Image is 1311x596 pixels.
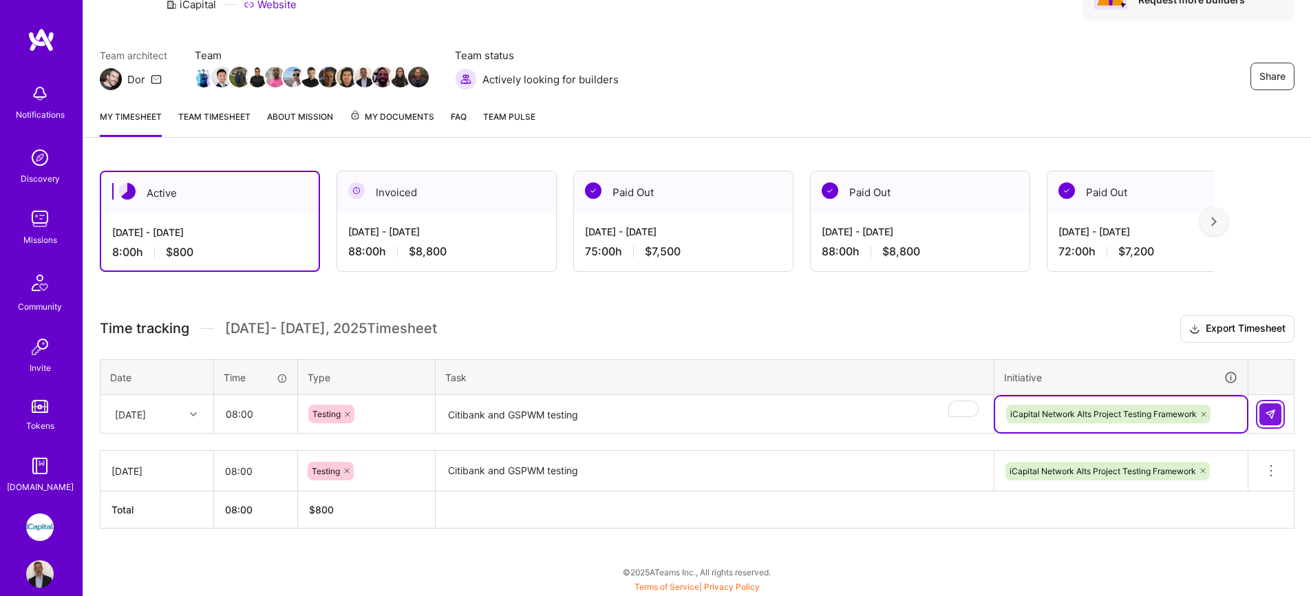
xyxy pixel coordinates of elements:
a: User Avatar [23,560,57,588]
a: Team Member Avatar [374,65,392,89]
th: 08:00 [214,491,298,529]
a: Terms of Service [635,582,699,592]
a: Team Member Avatar [409,65,427,89]
img: right [1211,217,1217,226]
span: iCapital Network Alts Project Testing Framework [1010,409,1197,419]
div: Missions [23,233,57,247]
img: Paid Out [822,182,838,199]
a: Team Member Avatar [356,65,374,89]
a: FAQ [451,109,467,137]
img: bell [26,80,54,107]
img: Team Member Avatar [354,67,375,87]
img: Paid Out [585,182,601,199]
textarea: Citibank and GSPWM testing [437,452,992,490]
img: Team Member Avatar [283,67,303,87]
a: Team Pulse [483,109,535,137]
i: icon Chevron [190,411,197,418]
a: Team Member Avatar [248,65,266,89]
div: Initiative [1004,370,1238,385]
div: Tokens [26,418,54,433]
img: Actively looking for builders [455,68,477,90]
img: teamwork [26,205,54,233]
div: Paid Out [811,171,1030,213]
span: $800 [166,245,193,259]
div: 88:00 h [348,244,545,259]
div: 88:00 h [822,244,1019,259]
img: Invoiced [348,182,365,199]
img: Team Member Avatar [229,67,250,87]
span: Testing [312,409,341,419]
div: Community [18,299,62,314]
a: My Documents [350,109,434,137]
a: My timesheet [100,109,162,137]
span: $8,800 [409,244,447,259]
img: logo [28,28,55,52]
div: null [1259,403,1283,425]
i: icon Mail [151,74,162,85]
a: iCapital: Building an Alternative Investment Marketplace [23,513,57,541]
button: Share [1250,63,1294,90]
a: Team timesheet [178,109,251,137]
div: Dor [127,72,145,87]
a: Team Member Avatar [266,65,284,89]
div: Discovery [21,171,60,186]
img: Team Architect [100,68,122,90]
span: [DATE] - [DATE] , 2025 Timesheet [225,320,437,337]
div: Time [224,370,288,385]
img: Active [119,183,136,200]
span: Team Pulse [483,111,535,122]
div: Invoiced [337,171,556,213]
span: iCapital Network Alts Project Testing Framework [1010,466,1196,476]
div: 8:00 h [112,245,308,259]
img: Team Member Avatar [390,67,411,87]
a: Team Member Avatar [320,65,338,89]
div: Paid Out [574,171,793,213]
th: Date [100,359,214,395]
img: discovery [26,144,54,171]
img: Submit [1265,409,1276,420]
div: [DATE] - [DATE] [822,224,1019,239]
a: About Mission [267,109,333,137]
div: 72:00 h [1058,244,1255,259]
img: Team Member Avatar [337,67,357,87]
div: [DATE] - [DATE] [585,224,782,239]
img: Team Member Avatar [408,67,429,87]
img: tokens [32,400,48,413]
div: Notifications [16,107,65,122]
th: Total [100,491,214,529]
img: Team Member Avatar [211,67,232,87]
a: Team Member Avatar [338,65,356,89]
a: Team Member Avatar [195,65,213,89]
a: Team Member Avatar [213,65,231,89]
div: © 2025 ATeams Inc., All rights reserved. [83,555,1311,589]
span: Actively looking for builders [482,72,619,87]
div: [DATE] - [DATE] [348,224,545,239]
textarea: To enrich screen reader interactions, please activate Accessibility in Grammarly extension settings [437,396,992,433]
span: Team status [455,48,619,63]
span: | [635,582,760,592]
img: Team Member Avatar [372,67,393,87]
img: Invite [26,333,54,361]
span: Testing [312,466,340,476]
div: Invite [30,361,51,375]
span: Team architect [100,48,167,63]
a: Team Member Avatar [302,65,320,89]
span: Team [195,48,427,63]
a: Team Member Avatar [392,65,409,89]
button: Export Timesheet [1180,315,1294,343]
a: Privacy Policy [704,582,760,592]
th: Type [298,359,436,395]
span: $ 800 [309,504,334,515]
div: [DATE] [115,407,146,421]
span: My Documents [350,109,434,125]
img: Team Member Avatar [319,67,339,87]
div: 75:00 h [585,244,782,259]
div: [DATE] [111,464,202,478]
img: guide book [26,452,54,480]
div: Paid Out [1047,171,1266,213]
span: $8,800 [882,244,920,259]
div: [DATE] - [DATE] [1058,224,1255,239]
img: User Avatar [26,560,54,588]
div: [DOMAIN_NAME] [7,480,74,494]
span: $7,200 [1118,244,1154,259]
